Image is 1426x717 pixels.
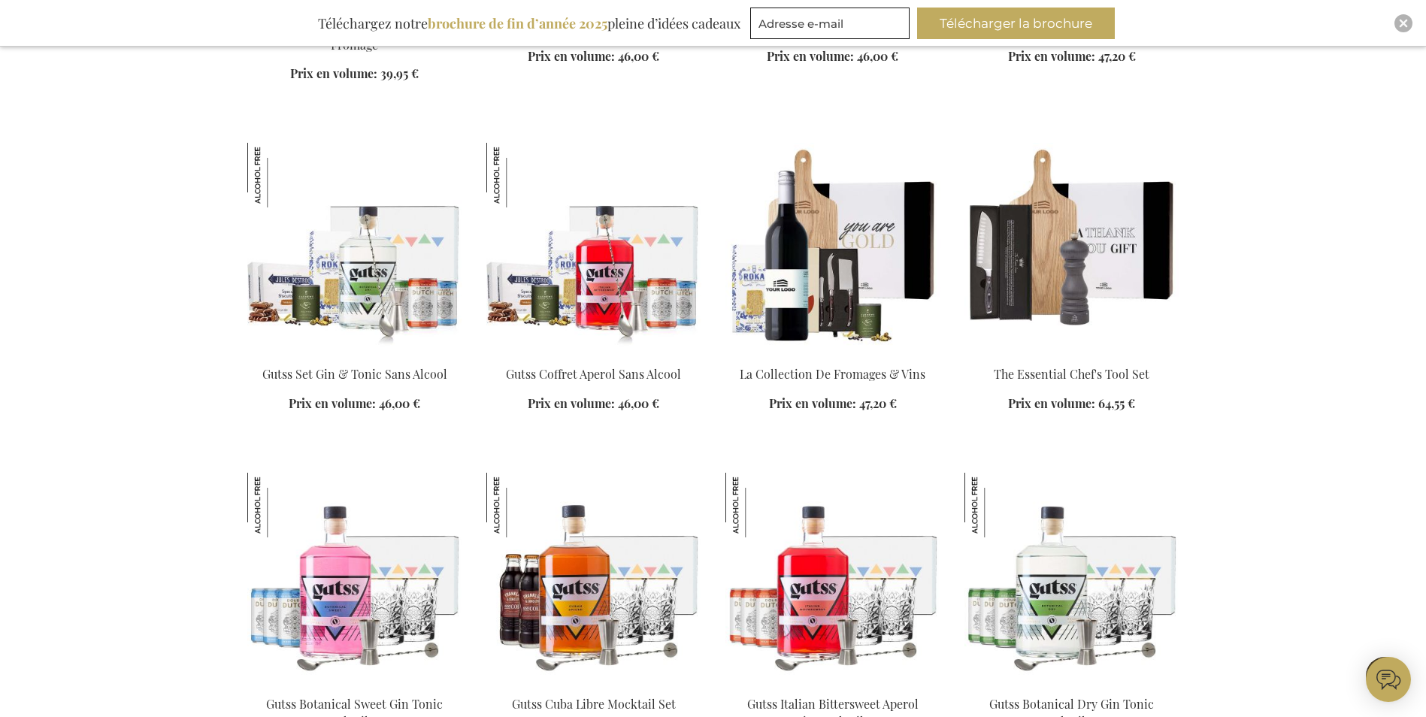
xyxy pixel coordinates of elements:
[262,366,447,382] a: Gutss Set Gin & Tonic Sans Alcool
[750,8,914,44] form: marketing offers and promotions
[311,8,747,39] div: Téléchargez notre pleine d’idées cadeaux
[486,143,551,207] img: Gutss Coffret Aperol Sans Alcool
[750,8,910,39] input: Adresse e-mail
[964,473,1179,683] img: Gutss Botanical Dry Gin Tonic Mocktail Set
[528,395,615,411] span: Prix en volume:
[528,48,659,65] a: Prix en volume: 46,00 €
[247,347,462,362] a: Gutss Non-Alcoholic Gin & Tonic Set Gutss Set Gin & Tonic Sans Alcool
[289,395,420,413] a: Prix en volume: 46,00 €
[964,677,1179,691] a: Gutss Botanical Dry Gin Tonic Mocktail Set Gutss Botanical Dry Gin Tonic Mocktail Set
[289,395,376,411] span: Prix en volume:
[380,65,419,81] span: 39,95 €
[486,143,701,353] img: Gutss Non-Alcoholic Aperol Set
[994,366,1149,382] a: The Essential Chef's Tool Set
[1098,48,1136,64] span: 47,20 €
[247,473,462,683] img: Gutss Botanical Sweet Gin Tonic Mocktail Set
[857,48,898,64] span: 46,00 €
[917,8,1115,39] button: Télécharger la brochure
[528,395,659,413] a: Prix en volume: 46,00 €
[290,65,377,81] span: Prix en volume:
[276,20,434,53] a: La Collection De Plateaux De Fromage
[1098,395,1135,411] span: 64,55 €
[725,143,940,353] img: La Collection De Fromages & Vins
[1008,395,1095,411] span: Prix en volume:
[964,143,1179,353] img: The Essential Chef's Tool Set
[247,143,462,353] img: Gutss Non-Alcoholic Gin & Tonic Set
[247,677,462,691] a: Gutss Botanical Sweet Gin Tonic Mocktail Set Gutss Botanical Sweet Gin Tonic Mocktail Set
[725,473,940,683] img: Gutss Italian Bittersweet Aperol Tonic Mocktail Set
[964,347,1179,362] a: The Essential Chef's Tool Set
[428,14,607,32] b: brochure de fin d’année 2025
[486,473,551,537] img: Gutss Cuba Libre Mocktail Set
[725,473,790,537] img: Gutss Italian Bittersweet Aperol Tonic Mocktail Set
[964,473,1029,537] img: Gutss Botanical Dry Gin Tonic Mocktail Set
[512,696,676,712] a: Gutss Cuba Libre Mocktail Set
[247,143,312,207] img: Gutss Set Gin & Tonic Sans Alcool
[1008,48,1136,65] a: Prix en volume: 47,20 €
[247,473,312,537] img: Gutss Botanical Sweet Gin Tonic Mocktail Set
[725,347,940,362] a: La Collection De Fromages & Vins
[767,48,854,64] span: Prix en volume:
[486,677,701,691] a: Gutss Cuba Libre Mocktail Set Gutss Cuba Libre Mocktail Set
[725,677,940,691] a: Gutss Italian Bittersweet Aperol Tonic Mocktail Set Gutss Italian Bittersweet Aperol Tonic Mockta...
[767,48,898,65] a: Prix en volume: 46,00 €
[290,65,419,83] a: Prix en volume: 39,95 €
[1394,14,1412,32] div: Close
[506,366,681,382] a: Gutss Coffret Aperol Sans Alcool
[486,347,701,362] a: Gutss Non-Alcoholic Aperol Set Gutss Coffret Aperol Sans Alcool
[1366,657,1411,702] iframe: belco-activator-frame
[1008,48,1095,64] span: Prix en volume:
[528,48,615,64] span: Prix en volume:
[618,48,659,64] span: 46,00 €
[1399,19,1408,28] img: Close
[486,473,701,683] img: Gutss Cuba Libre Mocktail Set
[618,395,659,411] span: 46,00 €
[379,395,420,411] span: 46,00 €
[1008,395,1135,413] a: Prix en volume: 64,55 €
